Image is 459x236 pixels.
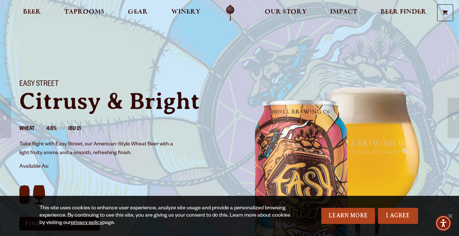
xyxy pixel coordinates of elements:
span: Impact [330,9,357,15]
h1: Easy Street [19,80,221,90]
p: Citrusy & Bright [19,90,221,113]
span: Beer Finder [380,9,427,15]
a: privacy policy [71,220,102,226]
a: Our Story [260,5,311,21]
a: Beer [18,5,46,21]
span: Take flight with Easy Street, our American-Style Wheat Beer with a light fruity aroma and a smoot... [19,142,173,156]
li: IBU 21 [68,125,92,134]
span: Our Story [265,9,307,15]
a: Taprooms [60,5,109,21]
span: Gear [128,9,148,15]
span: Winery [171,9,200,15]
a: I Agree [378,208,418,224]
a: Learn More [321,208,375,224]
span: Taprooms [64,9,104,15]
div: Accessibility Menu [435,215,451,231]
div: This site uses cookies to enhance user experience, analyze site usage and provide a personalized ... [39,205,293,227]
li: 4.6% [46,125,68,134]
a: Winery [167,5,205,21]
a: Impact [325,5,362,21]
a: Beer Finder [376,5,431,21]
li: Wheat [19,125,46,134]
a: Gear [123,5,153,21]
p: Available As: [19,163,221,171]
span: Beer [23,9,41,15]
a: Odell Home [217,5,244,21]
